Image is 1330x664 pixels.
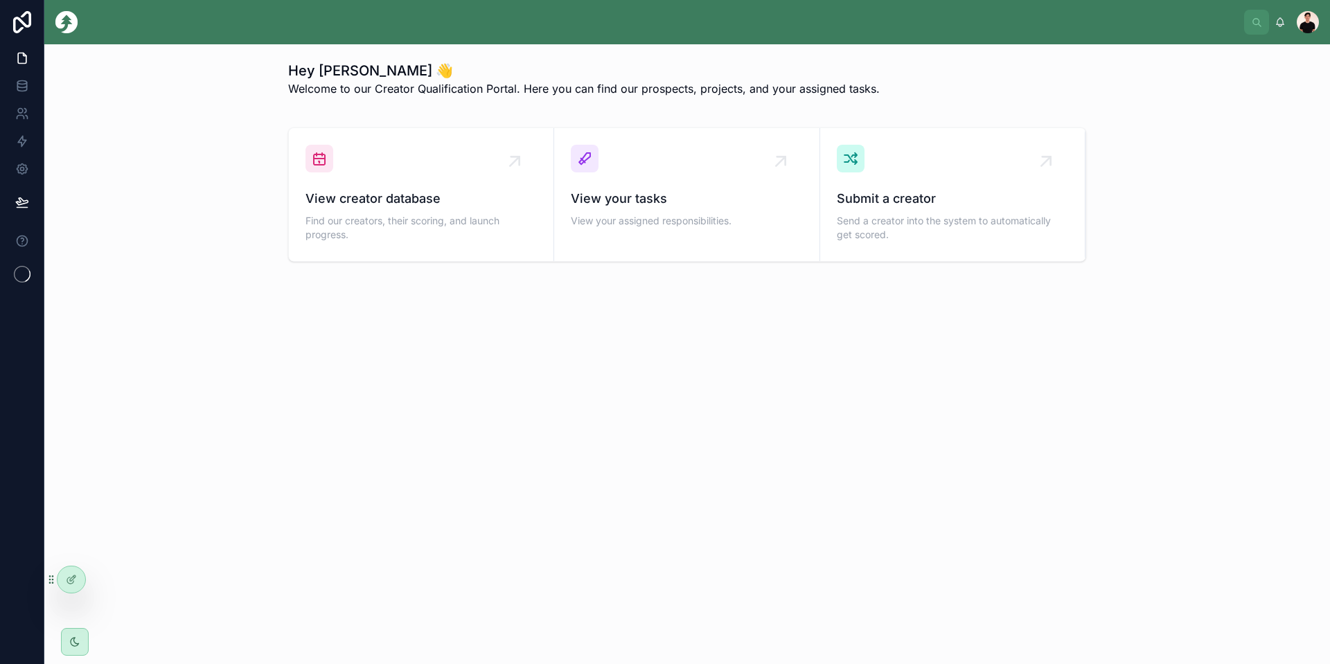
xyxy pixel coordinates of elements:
span: View your tasks [571,189,802,208]
div: scrollable content [89,7,1244,12]
p: Welcome to our Creator Qualification Portal. Here you can find our prospects, projects, and your ... [288,80,880,97]
span: Find our creators, their scoring, and launch progress. [305,214,537,242]
span: Submit a creator [837,189,1068,208]
img: App logo [55,11,78,33]
a: View your tasksView your assigned responsibilities. [554,128,819,261]
span: View your assigned responsibilities. [571,214,802,228]
h1: Hey [PERSON_NAME] 👋 [288,61,880,80]
span: View creator database [305,189,537,208]
a: Submit a creatorSend a creator into the system to automatically get scored. [820,128,1085,261]
span: Send a creator into the system to automatically get scored. [837,214,1068,242]
a: View creator databaseFind our creators, their scoring, and launch progress. [289,128,554,261]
